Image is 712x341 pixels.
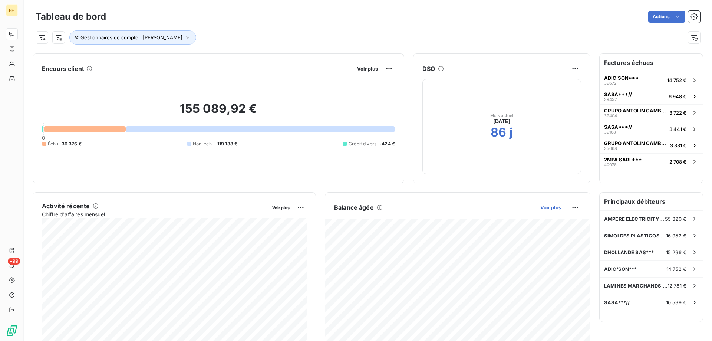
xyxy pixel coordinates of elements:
button: GRUPO ANTOLIN CAMBRAI***//394043 722 € [600,104,703,121]
span: 14 752 € [666,266,686,272]
span: Voir plus [272,205,290,210]
h2: 155 089,92 € [42,101,395,124]
h6: Balance âgée [334,203,374,212]
h6: Principaux débiteurs [600,193,703,210]
span: 119 138 € [217,141,237,147]
span: Gestionnaires de compte : [PERSON_NAME] [80,35,182,40]
span: Voir plus [357,66,378,72]
span: GRUPO ANTOLIN CAMBRAI***// [604,108,666,114]
span: AMPERE ELECTRICITY MAUBEUGE~~~ [604,216,665,222]
button: Voir plus [538,204,563,211]
span: +99 [8,258,20,265]
span: 40078 [604,163,617,167]
span: Non-échu [193,141,214,147]
button: ADIC'SON***3967214 752 € [600,72,703,88]
h2: 86 [491,125,506,140]
span: GRUPO ANTOLIN CAMBRAI***// [604,140,667,146]
h6: Factures échues [600,54,703,72]
span: Voir plus [540,204,561,210]
span: 10 599 € [666,299,686,305]
h6: Encours client [42,64,84,73]
h2: j [510,125,513,140]
span: 39452 [604,97,617,102]
button: Actions [648,11,685,23]
button: SASA***//394526 948 € [600,88,703,104]
span: 16 952 € [666,233,686,239]
span: 12 781 € [667,283,686,289]
span: Échu [48,141,59,147]
button: Gestionnaires de compte : [PERSON_NAME] [69,30,196,45]
button: Voir plus [355,65,380,72]
button: 2MPA SARL***400782 708 € [600,153,703,170]
iframe: Intercom live chat [687,316,705,334]
span: 3 441 € [669,126,686,132]
span: Crédit divers [349,141,376,147]
span: Mois actuel [490,113,514,118]
span: 35068 [604,146,617,151]
span: 14 752 € [667,77,686,83]
span: -424 € [379,141,395,147]
span: 15 296 € [666,249,686,255]
span: [DATE] [493,118,511,125]
span: Chiffre d'affaires mensuel [42,210,267,218]
button: GRUPO ANTOLIN CAMBRAI***//350683 331 € [600,137,703,153]
span: 39672 [604,81,617,85]
h6: DSO [422,64,435,73]
h6: Activité récente [42,201,90,210]
button: Voir plus [270,204,292,211]
span: 55 320 € [665,216,686,222]
span: DHOLLANDE SAS*** [604,249,654,255]
span: 3 331 € [670,142,686,148]
span: 3 722 € [669,110,686,116]
button: SASA***//391683 441 € [600,121,703,137]
span: 0 [42,135,45,141]
span: 39168 [604,130,616,134]
div: EH [6,4,18,16]
h3: Tableau de bord [36,10,106,23]
span: 36 376 € [62,141,82,147]
span: LAMINES MARCHANDS EUROPEENS*** [604,283,667,289]
span: 6 948 € [669,94,686,99]
span: SIMOLDES PLASTICOS France - 59264*** [604,233,666,239]
span: 39404 [604,114,617,118]
span: 2 708 € [669,159,686,165]
img: Logo LeanPay [6,325,18,337]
